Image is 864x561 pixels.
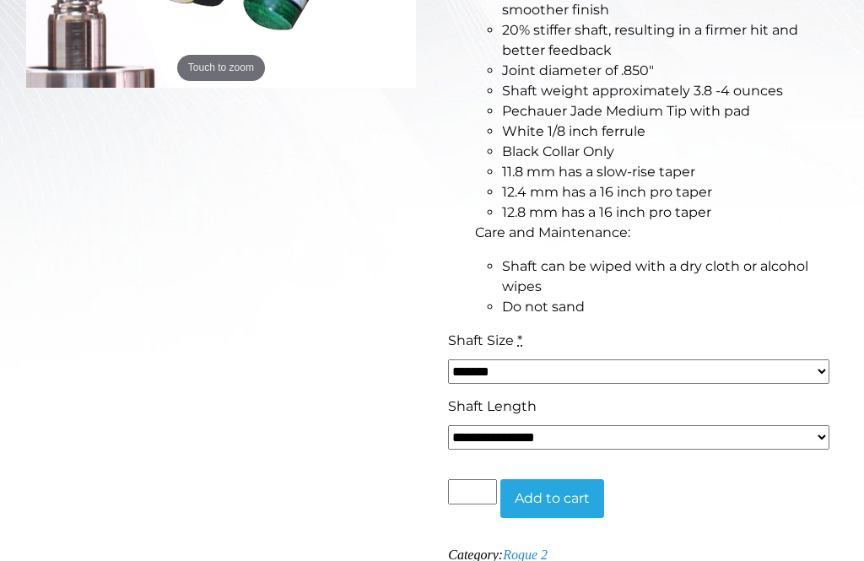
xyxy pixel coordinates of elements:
[448,479,497,504] input: Product quantity
[502,164,695,180] span: 11.8 mm has a slow-rise taper
[448,398,537,414] span: Shaft Length
[502,62,654,78] span: Joint diameter of .850″
[502,83,783,99] span: Shaft weight approximately 3.8 -4 ounces
[517,332,522,348] abbr: required
[502,103,750,119] span: Pechauer Jade Medium Tip with pad
[500,479,604,518] button: Add to cart
[502,22,798,58] span: 20% stiffer shaft, resulting in a firmer hit and better feedback
[448,332,514,348] span: Shaft Size
[502,184,712,200] span: 12.4 mm has a 16 inch pro taper
[502,258,808,294] span: Shaft can be wiped with a dry cloth or alcohol wipes
[502,299,585,315] span: Do not sand
[475,224,630,240] span: Care and Maintenance:
[502,123,645,139] span: White 1/8 inch ferrule
[502,143,614,159] span: Black Collar Only
[502,204,711,220] span: 12.8 mm has a 16 inch pro taper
